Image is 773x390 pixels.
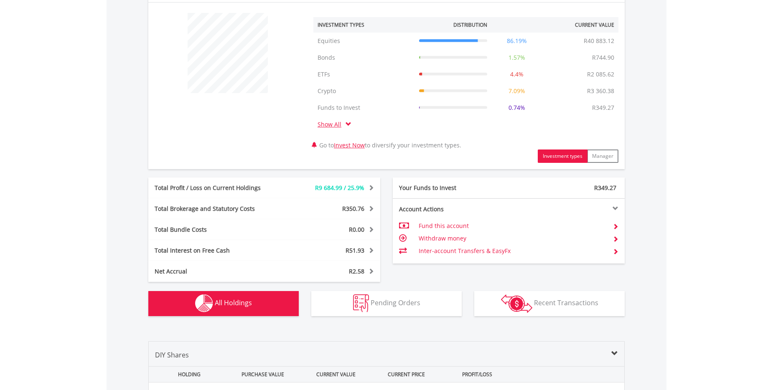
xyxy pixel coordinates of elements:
span: R51.93 [346,246,364,254]
td: R744.90 [588,49,618,66]
button: Recent Transactions [474,291,625,316]
div: Your Funds to Invest [393,184,509,192]
span: Recent Transactions [534,298,598,307]
img: pending_instructions-wht.png [353,294,369,312]
td: 0.74% [491,99,542,116]
span: DIY Shares [155,350,189,360]
td: ETFs [313,66,415,83]
td: Funds to Invest [313,99,415,116]
td: Withdraw money [419,232,606,245]
img: holdings-wht.png [195,294,213,312]
td: 4.4% [491,66,542,83]
span: R350.76 [342,205,364,213]
div: Go to to diversify your investment types. [307,9,625,163]
td: Fund this account [419,220,606,232]
span: All Holdings [215,298,252,307]
td: 1.57% [491,49,542,66]
span: R9 684.99 / 25.9% [315,184,364,192]
button: Manager [587,149,618,163]
button: All Holdings [148,291,299,316]
td: Crypto [313,83,415,99]
span: R0.00 [349,225,364,233]
img: transactions-zar-wht.png [501,294,532,313]
td: Inter-account Transfers & EasyFx [419,245,606,257]
td: Bonds [313,49,415,66]
a: Show All [318,120,346,128]
div: CURRENT VALUE [300,367,371,382]
td: 86.19% [491,33,542,49]
div: Total Profit / Loss on Current Holdings [148,184,284,192]
span: R2.58 [349,267,364,275]
button: Pending Orders [311,291,462,316]
div: CURRENT PRICE [373,367,440,382]
div: Total Brokerage and Statutory Costs [148,205,284,213]
span: Pending Orders [371,298,420,307]
th: Current Value [542,17,618,33]
div: Net Accrual [148,267,284,276]
td: 7.09% [491,83,542,99]
td: R2 085.62 [583,66,618,83]
div: HOLDING [149,367,225,382]
td: R3 360.38 [583,83,618,99]
div: Total Bundle Costs [148,225,284,234]
div: PURCHASE VALUE [227,367,298,382]
div: Account Actions [393,205,509,213]
span: R349.27 [594,184,616,192]
div: Total Interest on Free Cash [148,246,284,255]
div: PROFIT/LOSS [441,367,513,382]
th: Investment Types [313,17,415,33]
td: R40 883.12 [580,33,618,49]
a: Invest Now [334,141,365,149]
button: Investment types [538,149,587,163]
div: Distribution [453,21,487,28]
td: Equities [313,33,415,49]
td: R349.27 [588,99,618,116]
